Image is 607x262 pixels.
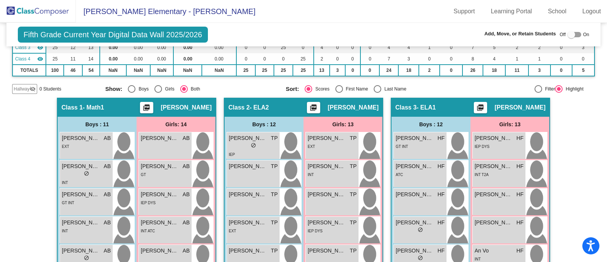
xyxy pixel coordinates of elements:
mat-icon: picture_as_pdf [309,104,318,114]
span: EXT [62,144,69,149]
td: 4 [379,42,399,53]
span: INT [62,181,68,185]
td: 0 [345,65,360,76]
div: Scores [312,86,329,92]
td: 0 [255,42,274,53]
td: 5 [483,42,505,53]
td: NaN [150,65,173,76]
td: 0 [236,42,255,53]
td: 25 [236,65,255,76]
span: [PERSON_NAME] [229,162,267,170]
span: TP [271,219,278,227]
span: [PERSON_NAME] [229,219,267,227]
mat-radio-group: Select an option [286,85,461,93]
td: Nicole Westbrook - Math2 [13,53,46,65]
span: TP [271,191,278,198]
td: 0 [274,53,293,65]
span: [PERSON_NAME] [229,134,267,142]
div: Boys : 12 [392,117,470,132]
span: HF [437,134,445,142]
span: [PERSON_NAME] [475,162,513,170]
span: EXT [229,229,236,233]
span: [PERSON_NAME] [308,247,346,255]
span: TP [271,134,278,142]
span: [PERSON_NAME] [396,219,434,227]
span: Class 3 [395,104,417,111]
span: [PERSON_NAME] [328,104,379,111]
td: 0 [360,65,379,76]
td: 11 [505,65,528,76]
span: [PERSON_NAME] [141,134,179,142]
div: Both [188,86,200,92]
span: AB [182,219,190,227]
td: 0 [360,53,379,65]
button: Print Students Details [307,102,320,113]
div: Boys : 11 [58,117,137,132]
td: 3 [398,53,419,65]
td: 100 [46,65,64,76]
td: 54 [82,65,100,76]
span: [PERSON_NAME] [141,191,179,198]
span: [PERSON_NAME] [308,191,346,198]
td: 0.00 [150,42,173,53]
td: 12 [64,42,82,53]
span: Off [560,31,566,38]
td: 0 [360,42,379,53]
a: Learning Portal [485,5,538,17]
span: HF [437,219,445,227]
td: 0.00 [100,42,126,53]
span: [PERSON_NAME] Elementary - [PERSON_NAME] [76,5,255,17]
td: 4 [483,53,505,65]
td: 25 [274,42,293,53]
span: Class 2 [228,104,250,111]
td: 26 [462,65,483,76]
span: [PERSON_NAME] [475,134,513,142]
mat-radio-group: Select an option [105,85,280,93]
span: 0 Students [39,86,61,92]
mat-icon: picture_as_pdf [476,104,485,114]
td: 18 [483,65,505,76]
span: HF [516,162,524,170]
td: 0 [572,53,594,65]
td: 0.00 [173,42,202,53]
td: 25 [293,65,314,76]
span: do_not_disturb_alt [84,171,89,176]
span: AB [104,134,111,142]
span: - Math1 [83,104,104,111]
span: AB [104,191,111,198]
span: TP [350,191,357,198]
span: [PERSON_NAME] [229,247,267,255]
span: AB [182,162,190,170]
td: 0.00 [202,53,236,65]
td: 13 [82,42,100,53]
td: 4 [398,42,419,53]
a: School [542,5,572,17]
span: [PERSON_NAME] [62,162,100,170]
td: 13 [314,65,330,76]
td: 25 [46,53,64,65]
span: TP [271,162,278,170]
td: 0 [440,42,462,53]
span: [PERSON_NAME] [308,162,346,170]
span: Add, Move, or Retain Students [484,30,556,38]
button: Print Students Details [474,102,487,113]
td: 0 [550,42,572,53]
span: Class 1 [61,104,83,111]
a: Support [448,5,481,17]
span: HF [437,162,445,170]
td: 8 [462,53,483,65]
td: 0 [345,53,360,65]
span: [PERSON_NAME] [308,219,346,227]
mat-icon: visibility_off [30,86,36,92]
span: HF [516,191,524,198]
div: Girls: 13 [303,117,382,132]
td: 0 [440,53,462,65]
td: 1 [505,53,528,65]
span: [PERSON_NAME] [141,219,179,227]
mat-icon: visibility [37,56,43,62]
td: 1 [528,53,550,65]
span: [PERSON_NAME] [396,247,434,255]
td: 0 [330,42,345,53]
td: 0.00 [126,53,150,65]
span: Hallway [14,86,30,92]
